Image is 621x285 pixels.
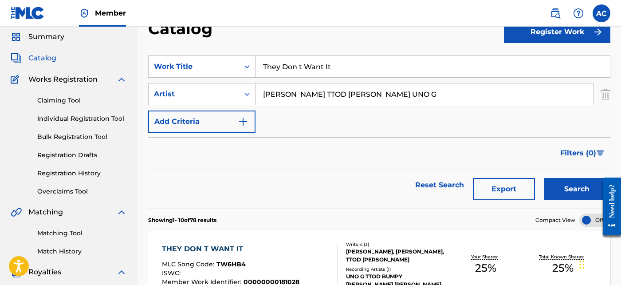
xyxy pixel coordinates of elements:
[148,216,216,224] p: Showing 1 - 10 of 78 results
[37,96,127,105] a: Claiming Tool
[546,4,564,22] a: Public Search
[570,4,587,22] div: Help
[411,175,468,195] a: Reset Search
[346,248,447,264] div: [PERSON_NAME], [PERSON_NAME], TTOD [PERSON_NAME]
[11,53,56,63] a: CatalogCatalog
[28,267,61,277] span: Royalties
[11,32,64,42] a: SummarySummary
[539,253,586,260] p: Total Known Shares:
[28,74,98,85] span: Works Registration
[28,207,63,218] span: Matching
[28,53,56,63] span: Catalog
[216,260,246,268] span: TW6HB4
[346,266,447,273] div: Recording Artists ( 1 )
[471,253,500,260] p: Your Shares:
[148,111,255,133] button: Add Criteria
[95,8,126,18] span: Member
[116,267,127,277] img: expand
[11,32,21,42] img: Summary
[601,83,610,105] img: Delete Criterion
[37,169,127,178] a: Registration History
[37,150,127,160] a: Registration Drafts
[162,260,216,268] span: MLC Song Code :
[154,89,234,99] div: Artist
[154,61,234,72] div: Work Title
[116,74,127,85] img: expand
[238,116,248,127] img: 9d2ae6d4665cec9f34b9.svg
[579,251,585,278] div: Drag
[555,142,610,164] button: Filters (0)
[596,170,621,242] iframe: Resource Center
[597,150,604,156] img: filter
[544,178,610,200] button: Search
[504,21,610,43] button: Register Work
[473,178,535,200] button: Export
[37,187,127,196] a: Overclaims Tool
[11,53,21,63] img: Catalog
[573,8,584,19] img: help
[11,7,45,20] img: MLC Logo
[37,132,127,142] a: Bulk Registration Tool
[37,114,127,123] a: Individual Registration Tool
[550,8,561,19] img: search
[37,229,127,238] a: Matching Tool
[11,74,22,85] img: Works Registration
[475,260,496,276] span: 25 %
[346,241,447,248] div: Writers ( 3 )
[79,8,90,19] img: Top Rightsholder
[577,242,621,285] iframe: Chat Widget
[162,244,299,254] div: THEY DON T WANT IT
[162,269,183,277] span: ISWC :
[593,27,603,37] img: f7272a7cc735f4ea7f67.svg
[535,216,575,224] span: Compact View
[28,32,64,42] span: Summary
[116,207,127,218] img: expand
[148,19,217,39] h2: Catalog
[11,207,22,218] img: Matching
[593,4,610,22] div: User Menu
[560,148,596,158] span: Filters ( 0 )
[552,260,574,276] span: 25 %
[148,55,610,209] form: Search Form
[37,247,127,256] a: Match History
